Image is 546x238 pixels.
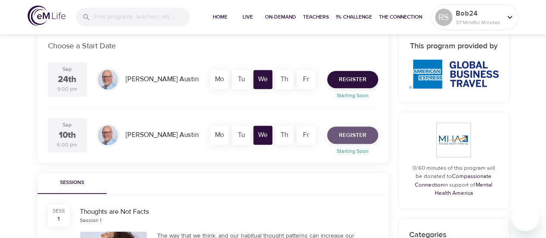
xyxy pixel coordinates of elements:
[275,126,294,145] div: Th
[297,126,316,145] div: Fr
[275,70,294,89] div: Th
[94,8,190,26] input: Find programs, teachers, etc...
[28,6,66,26] img: logo
[210,126,229,145] div: Mo
[43,178,101,187] span: Sessions
[511,203,539,231] iframe: Knapp för att öppna meddelandefönstret
[57,141,77,149] div: 6:00 pm
[48,40,378,52] p: Choose a Start Date
[456,8,502,19] p: Bob24
[59,129,76,142] div: 10th
[339,130,366,141] span: Register
[80,207,378,217] div: Thoughts are Not Facts
[58,73,76,86] div: 24th
[409,164,499,198] p: 0/60 minutes of this program will be donated to in support of
[379,13,422,22] span: The Connection
[237,13,258,22] span: Live
[336,13,372,22] span: 1% Challenge
[327,127,378,144] button: Register
[409,40,499,53] h6: This program provided by
[57,86,77,93] div: 9:00 pm
[297,70,316,89] div: Fr
[456,19,502,26] p: 37 Mindful Minutes
[339,74,366,85] span: Register
[122,127,202,143] div: [PERSON_NAME] Austin
[63,66,72,73] div: Sep
[57,215,60,223] div: 1
[210,13,230,22] span: Home
[63,121,72,129] div: Sep
[122,71,202,88] div: [PERSON_NAME] Austin
[415,173,492,188] a: Compassionate Connection
[327,71,378,88] button: Register
[232,126,251,145] div: Tu
[435,9,452,26] div: RS
[409,60,499,89] img: AmEx%20GBT%20logo.png
[80,217,101,224] div: Session 1
[322,147,383,155] p: Starting Soon
[232,70,251,89] div: Tu
[322,92,383,99] p: Starting Soon
[303,13,329,22] span: Teachers
[253,126,272,145] div: We
[210,70,229,89] div: Mo
[265,13,296,22] span: On-Demand
[253,70,272,89] div: We
[53,207,65,215] div: SESS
